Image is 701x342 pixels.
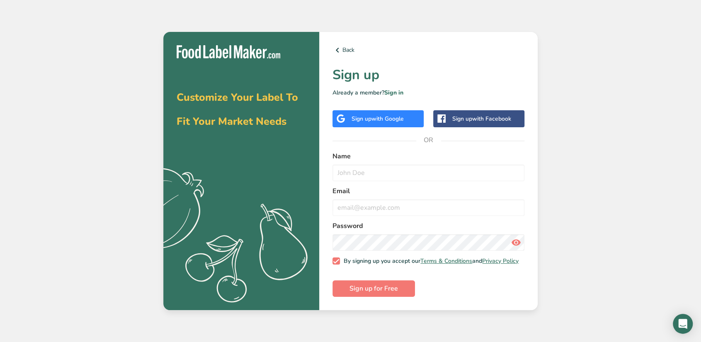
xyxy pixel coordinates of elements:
input: email@example.com [332,199,524,216]
span: OR [416,128,441,153]
span: Customize Your Label To Fit Your Market Needs [177,90,298,129]
span: with Facebook [472,115,511,123]
label: Password [332,221,524,231]
label: Email [332,186,524,196]
span: with Google [371,115,404,123]
span: Sign up for Free [349,284,398,293]
div: Sign up [452,114,511,123]
span: By signing up you accept our and [340,257,519,265]
p: Already a member? [332,88,524,97]
h1: Sign up [332,65,524,85]
button: Sign up for Free [332,280,415,297]
a: Privacy Policy [482,257,519,265]
a: Sign in [384,89,403,97]
div: Open Intercom Messenger [673,314,693,334]
a: Terms & Conditions [420,257,472,265]
a: Back [332,45,524,55]
img: Food Label Maker [177,45,280,59]
label: Name [332,151,524,161]
input: John Doe [332,165,524,181]
div: Sign up [352,114,404,123]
